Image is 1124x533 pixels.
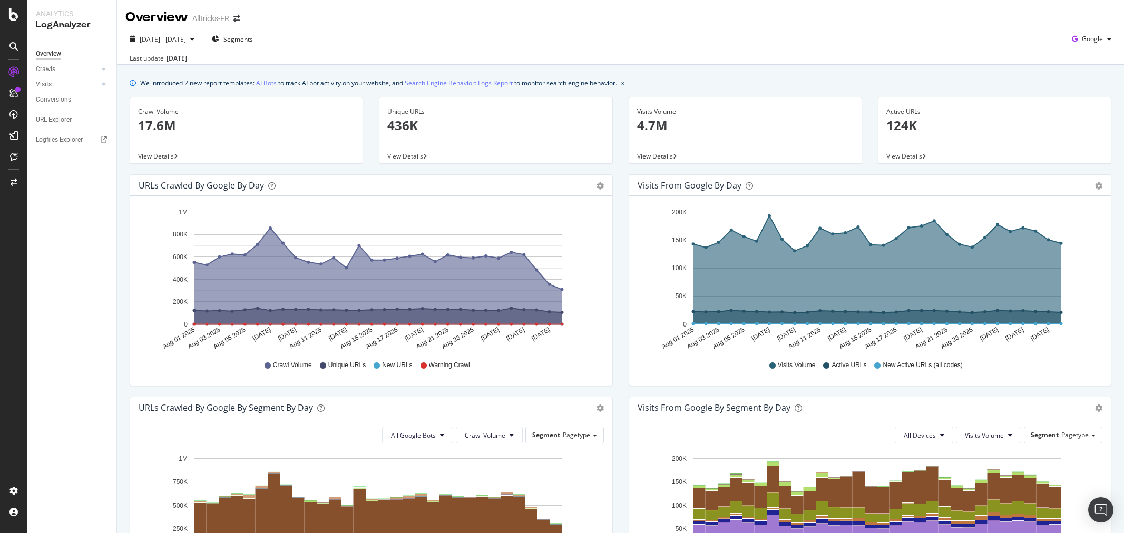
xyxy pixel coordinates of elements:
[173,502,188,509] text: 500K
[36,64,55,75] div: Crawls
[130,77,1111,88] div: info banner
[161,326,196,350] text: Aug 01 2025
[184,321,188,328] text: 0
[391,431,436,440] span: All Google Bots
[387,107,604,116] div: Unique URLs
[956,427,1021,443] button: Visits Volume
[863,326,898,350] text: Aug 17 2025
[979,326,1000,342] text: [DATE]
[638,180,741,191] div: Visits from Google by day
[288,326,323,350] text: Aug 11 2025
[415,326,450,350] text: Aug 21 2025
[597,404,604,412] div: gear
[382,427,453,443] button: All Google Bots
[1095,182,1102,190] div: gear
[125,31,199,47] button: [DATE] - [DATE]
[886,107,1103,116] div: Active URLs
[251,326,272,342] text: [DATE]
[787,326,822,350] text: Aug 11 2025
[675,293,686,300] text: 50K
[826,326,847,342] text: [DATE]
[904,431,936,440] span: All Devices
[36,8,108,19] div: Analytics
[36,48,61,60] div: Overview
[387,116,604,134] p: 436K
[638,204,1098,351] svg: A chart.
[711,326,746,350] text: Aug 05 2025
[327,326,348,342] text: [DATE]
[173,276,188,283] text: 400K
[173,231,188,239] text: 800K
[179,209,188,216] text: 1M
[441,326,475,350] text: Aug 23 2025
[429,361,470,370] span: Warning Crawl
[886,116,1103,134] p: 124K
[36,94,109,105] a: Conversions
[167,54,187,63] div: [DATE]
[686,326,720,350] text: Aug 03 2025
[139,402,313,413] div: URLs Crawled by Google By Segment By Day
[36,134,83,145] div: Logfiles Explorer
[192,13,229,24] div: Alltricks-FR
[36,114,72,125] div: URL Explorer
[179,455,188,462] text: 1M
[273,361,312,370] span: Crawl Volume
[1088,497,1113,522] div: Open Intercom Messenger
[775,326,796,342] text: [DATE]
[212,326,247,350] text: Aug 05 2025
[36,114,109,125] a: URL Explorer
[683,321,687,328] text: 0
[914,326,949,350] text: Aug 21 2025
[637,116,854,134] p: 4.7M
[530,326,551,342] text: [DATE]
[36,19,108,31] div: LogAnalyzer
[277,326,298,342] text: [DATE]
[637,107,854,116] div: Visits Volume
[1004,326,1025,342] text: [DATE]
[505,326,526,342] text: [DATE]
[965,431,1004,440] span: Visits Volume
[778,361,816,370] span: Visits Volume
[208,31,257,47] button: Segments
[138,116,355,134] p: 17.6M
[1068,31,1116,47] button: Google
[902,326,923,342] text: [DATE]
[36,48,109,60] a: Overview
[838,326,873,350] text: Aug 15 2025
[638,402,790,413] div: Visits from Google By Segment By Day
[671,455,686,462] text: 200K
[465,431,505,440] span: Crawl Volume
[187,326,221,350] text: Aug 03 2025
[1031,430,1059,439] span: Segment
[671,478,686,486] text: 150K
[138,107,355,116] div: Crawl Volume
[1082,34,1103,43] span: Google
[1061,430,1089,439] span: Pagetype
[36,79,52,90] div: Visits
[480,326,501,342] text: [DATE]
[671,209,686,216] text: 200K
[173,525,188,532] text: 250K
[895,427,953,443] button: All Devices
[660,326,695,350] text: Aug 01 2025
[671,502,686,509] text: 100K
[563,430,590,439] span: Pagetype
[886,152,922,161] span: View Details
[125,8,188,26] div: Overview
[173,298,188,305] text: 200K
[832,361,866,370] span: Active URLs
[387,152,423,161] span: View Details
[364,326,399,350] text: Aug 17 2025
[328,361,366,370] span: Unique URLs
[405,77,513,88] a: Search Engine Behavior: Logs Report
[532,430,560,439] span: Segment
[404,326,425,342] text: [DATE]
[883,361,962,370] span: New Active URLs (all codes)
[139,204,599,351] svg: A chart.
[139,180,264,191] div: URLs Crawled by Google by day
[140,35,186,44] span: [DATE] - [DATE]
[456,427,523,443] button: Crawl Volume
[140,77,617,88] div: We introduced 2 new report templates: to track AI bot activity on your website, and to monitor se...
[36,79,99,90] a: Visits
